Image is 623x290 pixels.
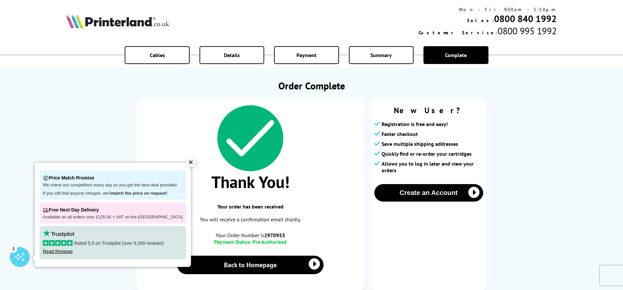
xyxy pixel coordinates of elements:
a: 0800 840 1992 [494,13,557,25]
b: 2970953 [264,232,285,239]
span: Allows you to log in later and view your orders [382,160,483,174]
span: Thank You! [143,171,358,193]
span: Summary [370,52,392,58]
span: 0800 995 1992 [498,25,557,37]
img: Printerland Logo [66,14,169,28]
button: Create an Account [374,184,483,202]
span: Complete [445,52,467,58]
h1: Order Complete [137,79,486,92]
span: Registration is free and easy! [382,121,448,127]
span: Your order has been received [143,203,358,210]
strong: match the price on request! [111,191,167,196]
p: Available on all orders over £125.00 + VAT on the [GEOGRAPHIC_DATA] [43,214,183,220]
p: Rated 5.0 on Trustpilot (over 8,000 reviews) [43,240,183,246]
span: Pre Authorised [253,239,287,245]
span: Faster checkout [382,131,418,137]
p: If you still find anyone cheaper, we'll [43,191,183,196]
div: 1 [10,245,17,252]
span: Sales: [467,17,494,23]
span: Save multiple shipping addresses [382,141,458,147]
p: Price Match Promise [43,174,183,182]
span: Your Order Number is [143,232,358,239]
span: New User? [374,105,483,115]
p: We check our competitors every day so you get the best deal possible! [43,182,183,188]
a: Back to Homepage [177,256,324,274]
a: Read Reviews [43,249,73,254]
span: Quickly find or re-order your cartridges [382,150,472,157]
p: Free Next Day Delivery [43,206,183,214]
div: ✕ [186,158,196,167]
p: You will receive a confirmation email shortly. [143,215,358,224]
span: Customer Service: [419,30,498,36]
div: Mon - Fri 9:00am - 5:30pm [419,7,557,13]
span: Payment Status: [214,239,251,245]
span: Payment [296,52,317,58]
span: Cables [150,52,165,58]
span: Details [224,52,240,58]
img: stars-5.svg [43,240,73,246]
img: trustpilot rating [43,229,74,237]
